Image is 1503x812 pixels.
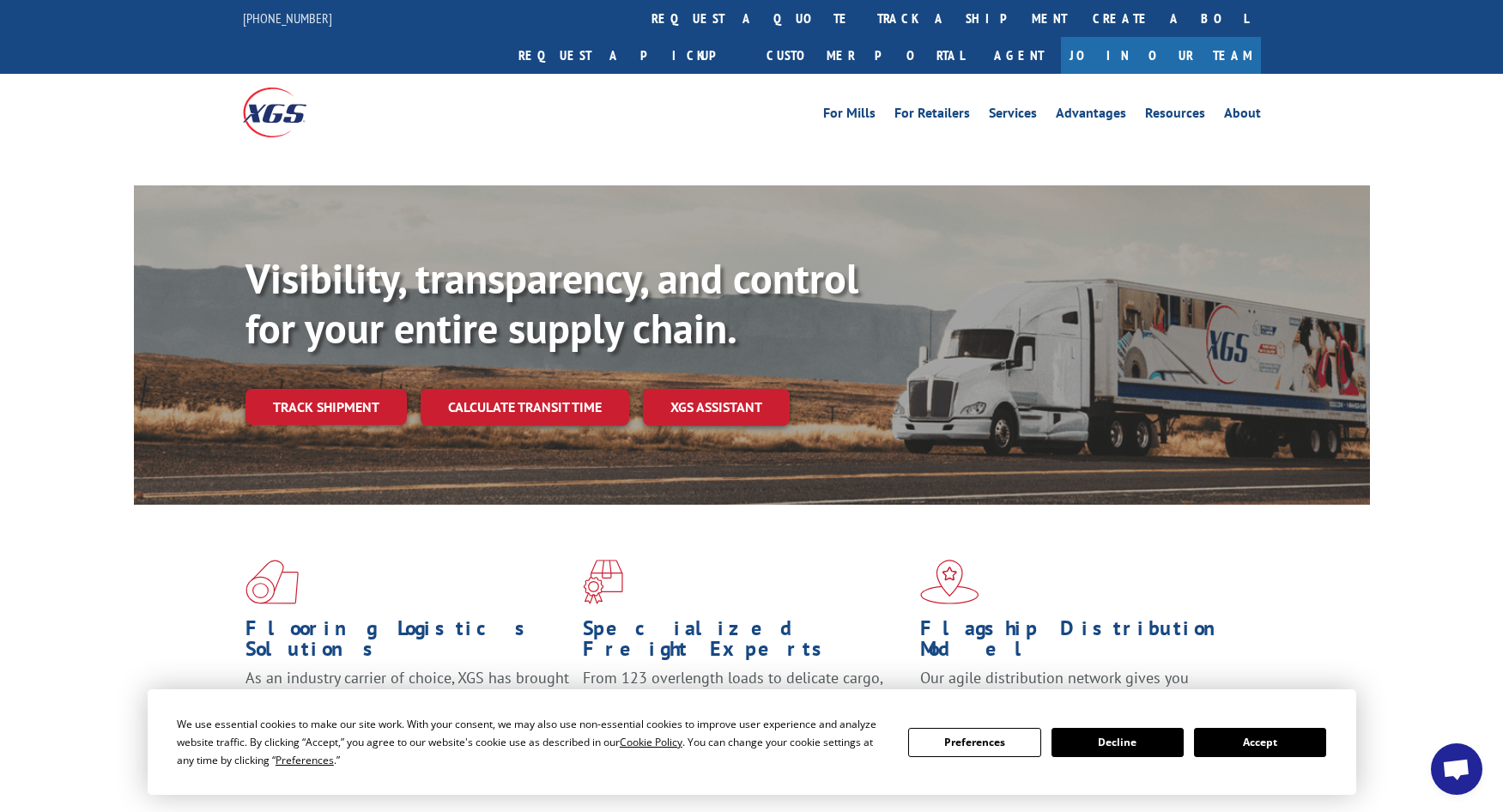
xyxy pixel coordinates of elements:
[583,668,907,744] p: From 123 overlength loads to delicate cargo, our experienced staff knows the best way to move you...
[245,618,570,668] h1: Flooring Logistics Solutions
[245,560,299,604] img: xgs-icon-total-supply-chain-intelligence-red
[583,618,907,668] h1: Specialized Freight Experts
[620,735,682,749] span: Cookie Policy
[823,106,876,125] a: For Mills
[977,37,1061,74] a: Agent
[583,560,623,604] img: xgs-icon-focused-on-flooring-red
[506,37,754,74] a: Request a pickup
[148,689,1356,795] div: Cookie Consent Prompt
[1056,106,1126,125] a: Advantages
[908,728,1040,757] button: Preferences
[421,389,629,426] a: Calculate transit time
[754,37,977,74] a: Customer Portal
[1145,106,1205,125] a: Resources
[245,251,858,354] b: Visibility, transparency, and control for your entire supply chain.
[920,618,1245,668] h1: Flagship Distribution Model
[177,715,888,769] div: We use essential cookies to make our site work. With your consent, we may also use non-essential ...
[1061,37,1261,74] a: Join Our Team
[1051,728,1184,757] button: Decline
[243,9,332,27] a: [PHONE_NUMBER]
[894,106,970,125] a: For Retailers
[276,753,334,767] span: Preferences
[245,389,407,425] a: Track shipment
[1224,106,1261,125] a: About
[643,389,790,426] a: XGS ASSISTANT
[1194,728,1326,757] button: Accept
[1431,743,1482,795] div: Open chat
[989,106,1037,125] a: Services
[920,668,1236,708] span: Our agile distribution network gives you nationwide inventory management on demand.
[245,668,569,729] span: As an industry carrier of choice, XGS has brought innovation and dedication to flooring logistics...
[920,560,979,604] img: xgs-icon-flagship-distribution-model-red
